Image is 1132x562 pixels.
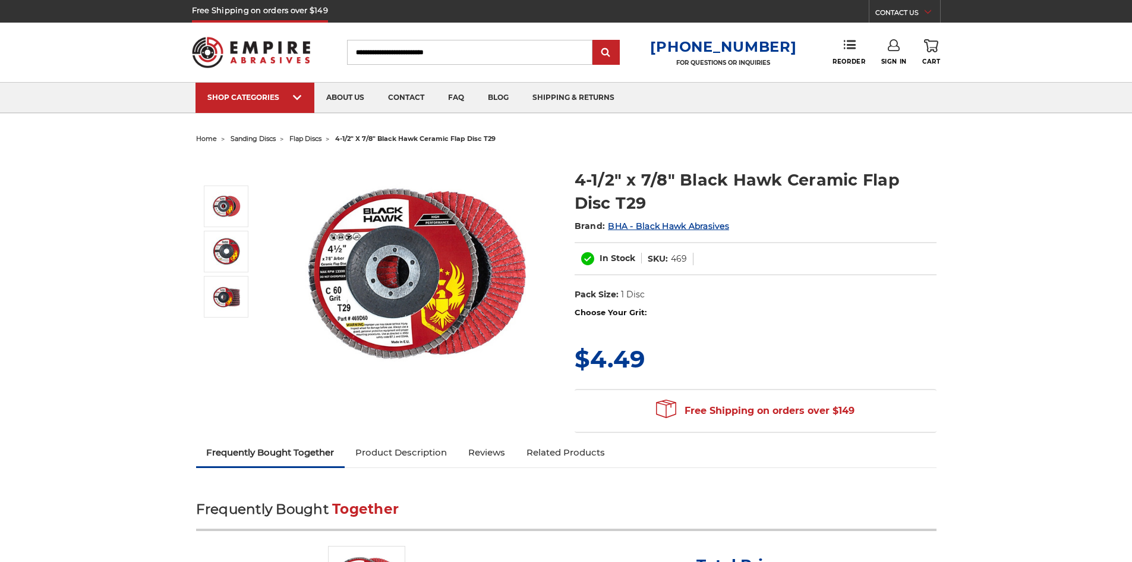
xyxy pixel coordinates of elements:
dd: 469 [671,253,687,265]
span: Together [332,501,399,517]
span: Cart [922,58,940,65]
span: Free Shipping on orders over $149 [656,399,854,423]
h1: 4-1/2" x 7/8" Black Hawk Ceramic Flap Disc T29 [575,168,936,215]
a: Cart [922,39,940,65]
a: blog [476,83,521,113]
input: Submit [594,41,618,65]
div: SHOP CATEGORIES [207,93,302,102]
a: Product Description [345,439,458,466]
a: flap discs [289,134,321,143]
dt: Pack Size: [575,288,619,301]
label: Choose Your Grit: [575,307,936,319]
img: 4-1/2" x 7/8" Black Hawk Ceramic Flap Disc T29 [212,282,241,312]
a: faq [436,83,476,113]
a: home [196,134,217,143]
span: 4-1/2" x 7/8" black hawk ceramic flap disc t29 [335,134,496,143]
a: Reorder [833,39,865,65]
a: BHA - Black Hawk Abrasives [608,221,729,231]
span: Reorder [833,58,865,65]
span: Brand: [575,221,606,231]
span: Sign In [881,58,907,65]
a: [PHONE_NUMBER] [650,38,796,55]
a: about us [314,83,376,113]
a: contact [376,83,436,113]
p: FOR QUESTIONS OR INQUIRIES [650,59,796,67]
a: Frequently Bought Together [196,439,345,466]
a: Reviews [458,439,516,466]
img: Empire Abrasives [192,29,311,76]
a: shipping & returns [521,83,626,113]
img: 4-1/2" x 7/8" Black Hawk Ceramic Flap Disc T29 [212,237,241,266]
a: Related Products [516,439,616,466]
dd: 1 Disc [621,288,645,301]
span: In Stock [600,253,635,263]
img: 4-1/2" x 7/8" Black Hawk Ceramic Flap Disc T29 [212,191,241,221]
dt: SKU: [648,253,668,265]
a: sanding discs [231,134,276,143]
img: 4-1/2" x 7/8" Black Hawk Ceramic Flap Disc T29 [298,156,535,394]
span: Frequently Bought [196,501,329,517]
span: $4.49 [575,344,645,373]
a: CONTACT US [875,6,940,23]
